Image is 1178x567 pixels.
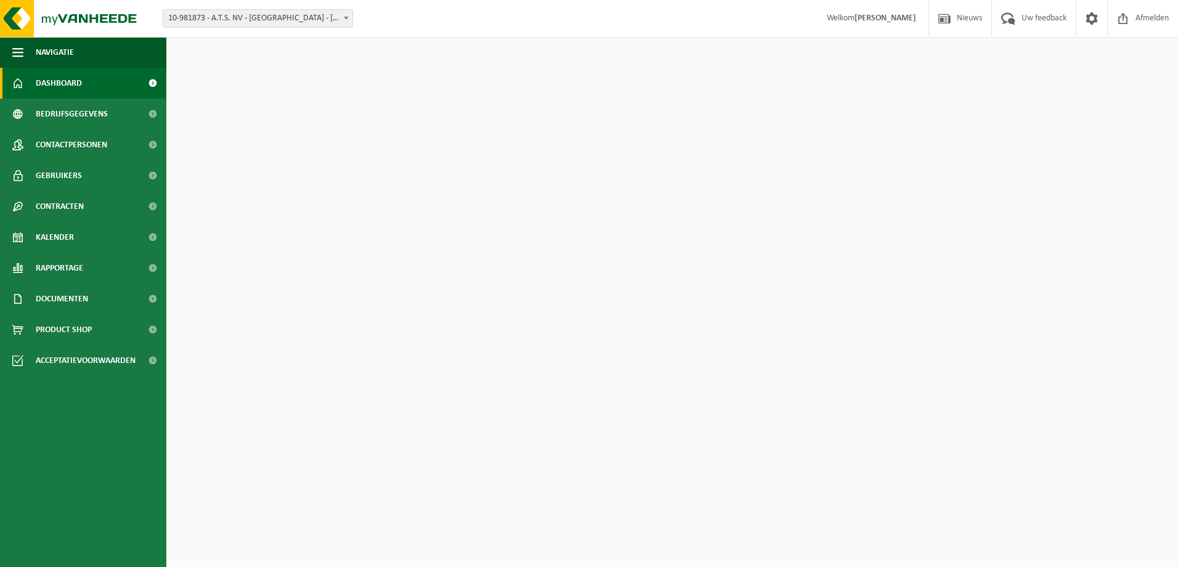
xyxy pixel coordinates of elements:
span: Kalender [36,222,74,253]
span: Gebruikers [36,160,82,191]
span: Bedrijfsgegevens [36,99,108,129]
span: Rapportage [36,253,83,283]
strong: [PERSON_NAME] [855,14,916,23]
span: 10-981873 - A.T.S. NV - LANGERBRUGGE - GENT [163,9,353,28]
span: Documenten [36,283,88,314]
span: Dashboard [36,68,82,99]
span: Navigatie [36,37,74,68]
span: Contactpersonen [36,129,107,160]
span: Product Shop [36,314,92,345]
span: Acceptatievoorwaarden [36,345,136,376]
span: Contracten [36,191,84,222]
span: 10-981873 - A.T.S. NV - LANGERBRUGGE - GENT [163,10,352,27]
